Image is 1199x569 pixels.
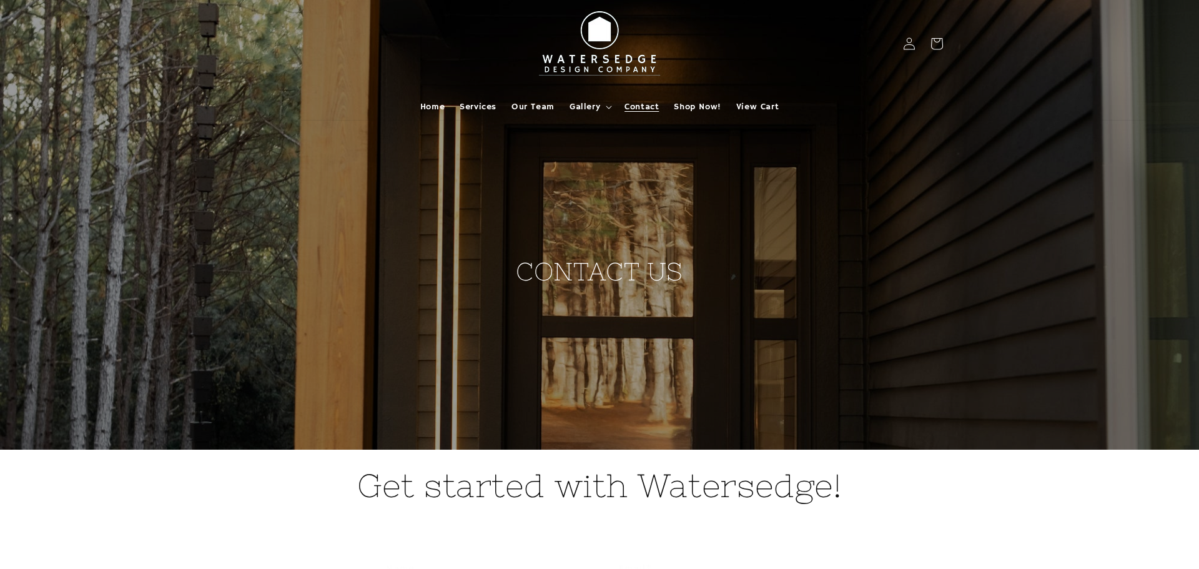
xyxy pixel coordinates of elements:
a: Contact [617,94,666,120]
a: Our Team [504,94,562,120]
span: Gallery [570,101,600,112]
span: View Cart [736,101,779,112]
span: Contact [624,101,659,112]
summary: Gallery [562,94,617,120]
h2: Get started with Watersedge! [256,465,943,507]
span: Our Team [511,101,555,112]
span: Home [420,101,445,112]
a: View Cart [729,94,786,120]
span: Services [460,101,496,112]
a: Services [452,94,504,120]
a: Shop Now! [666,94,728,120]
h2: CONTACT US [481,162,718,288]
span: Shop Now! [674,101,721,112]
img: Watersedge Design Co [531,5,668,82]
a: Home [413,94,452,120]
